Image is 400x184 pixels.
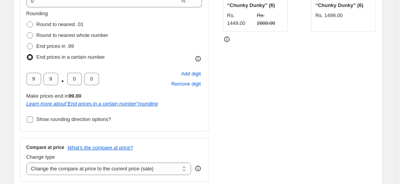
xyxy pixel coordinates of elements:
[37,32,108,38] span: Round to nearest whole number
[61,73,65,85] span: .
[180,69,202,79] button: Add placeholder
[315,12,343,19] div: Rs. 1499.00
[170,79,202,89] button: Remove placeholder
[43,73,58,85] input: ﹡
[257,12,283,27] strike: Rs. 2800.00
[37,54,105,60] span: End prices in a certain number
[26,101,158,107] a: Learn more about"End prices in a certain number"rounding
[26,73,41,85] input: ﹡
[194,165,202,172] div: help
[37,21,83,27] span: Round to nearest .01
[37,116,111,122] span: Show rounding direction options?
[26,144,64,151] h3: Compare at price
[181,70,201,78] span: Add digit
[68,145,133,151] button: What's the compare at price?
[37,43,74,49] span: End prices in .99
[227,12,254,27] div: Rs. 1449.00
[67,73,82,85] input: ﹡
[69,93,82,99] b: 99.00
[26,11,48,16] span: Rounding
[171,80,201,88] span: Remove digit
[26,93,82,99] span: Make prices end in
[26,101,158,107] i: Learn more about " End prices in a certain number " rounding
[84,73,99,85] input: ﹡
[26,154,55,160] span: Change type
